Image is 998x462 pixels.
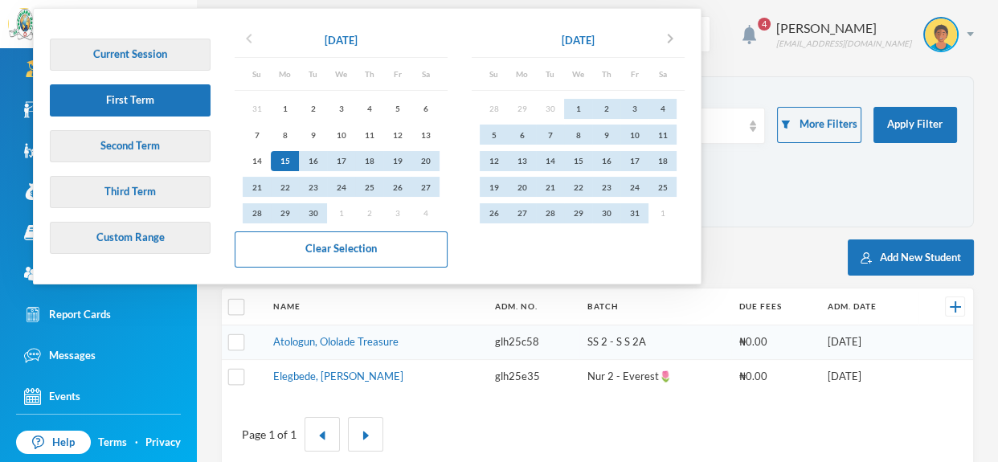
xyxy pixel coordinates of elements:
div: 4 [355,99,383,119]
th: Adm. Date [820,288,918,325]
div: 5 [383,99,411,119]
div: 27 [411,177,440,197]
div: 6 [411,99,440,119]
div: 22 [564,177,592,197]
div: 23 [299,177,327,197]
td: Nur 2 - Everest🌷 [579,359,731,393]
div: 26 [383,177,411,197]
div: 16 [592,151,620,171]
div: 26 [480,203,508,223]
div: Sa [648,66,677,82]
td: ₦0.00 [731,325,820,360]
div: 15 [271,151,299,171]
div: 31 [620,203,648,223]
div: 9 [592,125,620,145]
button: First Term [50,84,211,117]
div: Th [355,66,383,82]
div: 19 [383,151,411,171]
div: 21 [243,177,271,197]
div: 24 [327,177,355,197]
div: 11 [648,125,677,145]
img: STUDENT [925,18,957,51]
div: Su [480,66,508,82]
div: 1 [271,99,299,119]
div: 9 [299,125,327,145]
div: Tu [536,66,564,82]
div: 14 [536,151,564,171]
div: 3 [620,99,648,119]
div: Th [592,66,620,82]
div: Events [24,388,80,405]
div: 24 [620,177,648,197]
div: 18 [355,151,383,171]
div: 29 [271,203,299,223]
button: Current Session [50,39,211,71]
div: 18 [648,151,677,171]
div: 21 [536,177,564,197]
div: 25 [355,177,383,197]
button: Add New Student [848,239,974,276]
td: [DATE] [820,359,918,393]
div: Mo [508,66,536,82]
div: 23 [592,177,620,197]
div: Report Cards [24,306,111,323]
div: 3 [327,99,355,119]
div: 29 [564,203,592,223]
button: chevron_right [656,28,685,54]
button: Second Term [50,130,211,162]
div: 7 [536,125,564,145]
div: [DATE] [562,33,595,49]
div: 28 [536,203,564,223]
div: Tu [299,66,327,82]
a: Terms [98,435,127,451]
div: 2 [299,99,327,119]
div: 15 [564,151,592,171]
div: 2 [592,99,620,119]
div: [EMAIL_ADDRESS][DOMAIN_NAME] [776,38,911,50]
div: Mo [271,66,299,82]
div: 25 [648,177,677,197]
a: Help [16,431,91,455]
div: 17 [327,151,355,171]
div: 16 [299,151,327,171]
th: Batch [579,288,731,325]
div: 28 [243,203,271,223]
i: chevron_left [239,29,259,48]
div: 4 [648,99,677,119]
div: Su [243,66,271,82]
img: + [950,301,961,313]
i: chevron_right [661,29,680,48]
div: 19 [480,177,508,197]
button: Clear Selection [235,231,448,268]
td: glh25c58 [487,325,579,360]
a: Privacy [145,435,181,451]
button: Custom Range [50,222,211,254]
div: 20 [508,177,536,197]
div: 8 [271,125,299,145]
button: chevron_left [235,28,264,54]
div: 30 [592,203,620,223]
div: 11 [355,125,383,145]
div: We [564,66,592,82]
div: 1 [564,99,592,119]
div: Page 1 of 1 [242,426,297,443]
div: 30 [299,203,327,223]
div: 13 [508,151,536,171]
div: 20 [411,151,440,171]
div: 22 [271,177,299,197]
a: Elegbede, [PERSON_NAME] [273,370,403,382]
a: Atologun, Ololade Treasure [273,335,399,348]
div: Messages [24,347,96,364]
button: Apply Filter [873,107,957,143]
div: Sa [411,66,440,82]
div: 8 [564,125,592,145]
td: SS 2 - S S 2A [579,325,731,360]
div: · [135,435,138,451]
div: We [327,66,355,82]
div: Fr [383,66,411,82]
div: 6 [508,125,536,145]
div: 7 [243,125,271,145]
div: [PERSON_NAME] [776,18,911,38]
td: glh25e35 [487,359,579,393]
div: 12 [480,151,508,171]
